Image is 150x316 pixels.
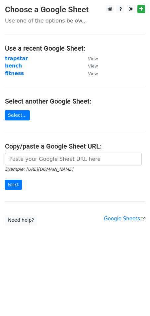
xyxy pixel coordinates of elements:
[88,71,98,76] small: View
[81,63,98,69] a: View
[5,153,142,165] input: Paste your Google Sheet URL here
[5,5,145,15] h3: Choose a Google Sheet
[104,216,145,222] a: Google Sheets
[5,167,73,172] small: Example: [URL][DOMAIN_NAME]
[5,70,24,76] a: fitness
[88,64,98,68] small: View
[81,56,98,62] a: View
[5,63,22,69] a: bench
[88,56,98,61] small: View
[5,180,22,190] input: Next
[5,142,145,150] h4: Copy/paste a Google Sheet URL:
[5,17,145,24] p: Use one of the options below...
[5,110,30,120] a: Select...
[5,97,145,105] h4: Select another Google Sheet:
[5,56,28,62] a: trapstar
[81,70,98,76] a: View
[5,215,37,225] a: Need help?
[5,44,145,52] h4: Use a recent Google Sheet:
